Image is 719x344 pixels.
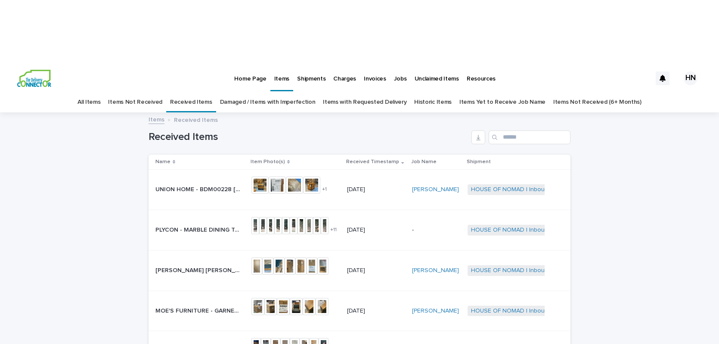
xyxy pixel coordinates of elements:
[330,227,337,232] span: + 11
[322,187,327,192] span: + 1
[347,226,405,234] p: [DATE]
[394,65,407,83] p: Jobs
[360,65,390,91] a: Invoices
[412,186,459,193] a: [PERSON_NAME]
[390,65,411,91] a: Jobs
[411,65,463,91] a: Unclaimed Items
[77,92,100,112] a: All Items
[270,65,293,90] a: Items
[149,131,468,143] h1: Received Items
[471,186,602,193] a: HOUSE OF NOMAD | Inbound Shipment | 24476
[155,157,170,167] p: Name
[412,307,459,315] a: [PERSON_NAME]
[323,92,406,112] a: Items with Requested Delivery
[293,65,329,91] a: Shipments
[346,157,399,167] p: Received Timestamp
[347,186,405,193] p: [DATE]
[459,92,545,112] a: Items Yet to Receive Job Name
[412,226,461,234] p: -
[297,65,325,83] p: Shipments
[155,265,243,274] p: PALECEK - GENTRY KING BED | 70585
[471,226,602,234] a: HOUSE OF NOMAD | Inbound Shipment | 24426
[155,184,243,193] p: UNION HOME - BDM00228 LIAM NIGHTSTAND | 74804
[174,115,218,124] p: Received Items
[471,307,601,315] a: HOUSE OF NOMAD | Inbound Shipment | 24109
[333,65,356,83] p: Charges
[234,65,266,83] p: Home Page
[251,157,285,167] p: Item Photo(s)
[412,267,459,274] a: [PERSON_NAME]
[347,307,405,315] p: [DATE]
[553,92,642,112] a: Items Not Received (6+ Months)
[467,65,496,83] p: Resources
[220,92,316,112] a: Damaged / Items with Imperfection
[149,170,570,210] tr: UNION HOME - BDM00228 [PERSON_NAME] | 74804UNION HOME - BDM00228 [PERSON_NAME] | 74804 +1[DATE][P...
[170,92,212,112] a: Received Items
[471,267,601,274] a: HOUSE OF NOMAD | Inbound Shipment | 23324
[347,267,405,274] p: [DATE]
[149,114,164,124] a: Items
[230,65,270,91] a: Home Page
[467,157,491,167] p: Shipment
[149,250,570,291] tr: [PERSON_NAME] [PERSON_NAME] BED | 70585[PERSON_NAME] [PERSON_NAME] BED | 70585 [DATE][PERSON_NAME...
[155,306,243,315] p: MOE'S FURNITURE - GARNET LOUNGE CHAIR ME-1075-27 | 73309
[411,157,437,167] p: Job Name
[149,210,570,250] tr: PLYCON - MARBLE DINING TABLE | 74696PLYCON - MARBLE DINING TABLE | 74696 +11[DATE]-HOUSE OF NOMAD...
[415,65,459,83] p: Unclaimed Items
[108,92,162,112] a: Items Not Received
[463,65,499,91] a: Resources
[17,70,51,87] img: aCWQmA6OSGG0Kwt8cj3c
[274,65,289,83] p: Items
[155,225,243,234] p: PLYCON - MARBLE DINING TABLE | 74696
[684,71,697,85] div: HN
[329,65,360,91] a: Charges
[414,92,452,112] a: Historic Items
[149,291,570,331] tr: MOE'S FURNITURE - GARNET LOUNGE CHAIR ME-1075-27 | 73309MOE'S FURNITURE - GARNET LOUNGE CHAIR ME-...
[489,130,570,144] input: Search
[364,65,386,83] p: Invoices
